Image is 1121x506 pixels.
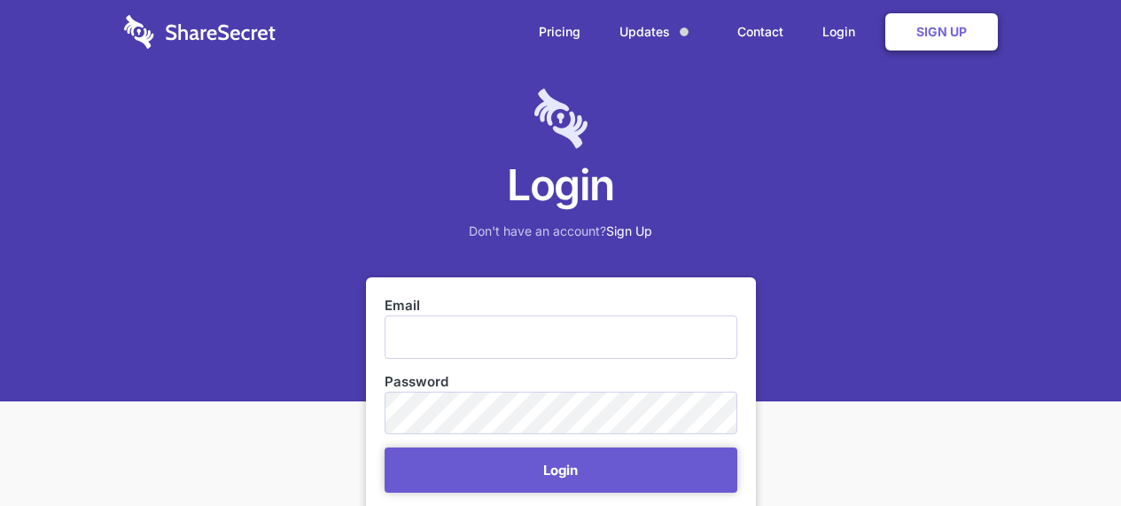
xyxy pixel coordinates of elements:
a: Sign Up [885,13,998,51]
img: logo-lt-purple-60x68@2x-c671a683ea72a1d466fb5d642181eefbee81c4e10ba9aed56c8e1d7e762e8086.png [534,89,588,149]
a: Contact [720,4,801,59]
button: Login [385,448,737,493]
label: Password [385,372,737,392]
label: Email [385,296,737,315]
a: Login [805,4,882,59]
a: Sign Up [606,223,652,238]
a: Pricing [521,4,598,59]
img: logo-wordmark-white-trans-d4663122ce5f474addd5e946df7df03e33cb6a1c49d2221995e7729f52c070b2.svg [124,15,276,49]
